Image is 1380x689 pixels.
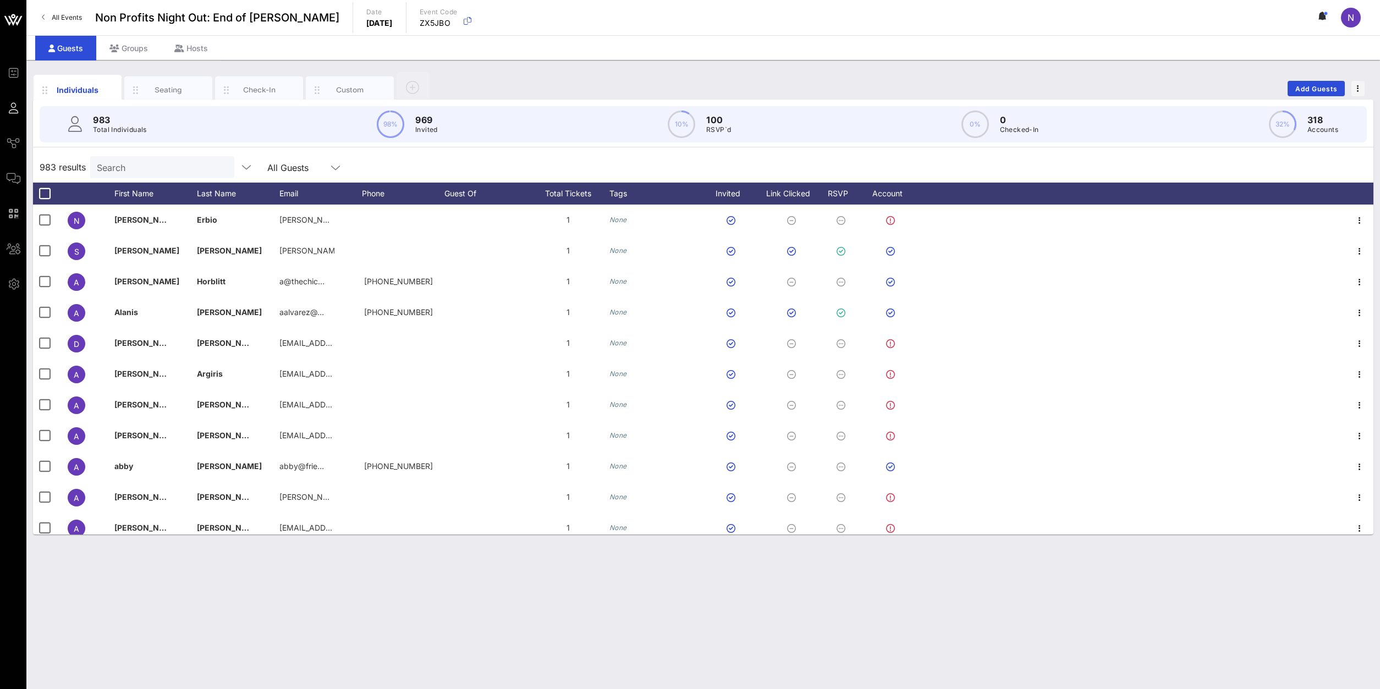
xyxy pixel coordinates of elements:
[415,124,438,135] p: Invited
[527,389,609,420] div: 1
[527,482,609,512] div: 1
[35,9,89,26] a: All Events
[279,400,412,409] span: [EMAIL_ADDRESS][DOMAIN_NAME]
[1000,124,1039,135] p: Checked-In
[609,523,627,532] i: None
[279,369,412,378] span: [EMAIL_ADDRESS][DOMAIN_NAME]
[74,370,79,379] span: A
[326,85,375,95] div: Custom
[1307,113,1338,126] p: 318
[279,431,412,440] span: [EMAIL_ADDRESS][DOMAIN_NAME]
[197,461,262,471] span: [PERSON_NAME]
[364,461,433,471] span: +15512650033
[95,9,339,26] span: Non Profits Night Out: End of [PERSON_NAME]
[114,246,179,255] span: [PERSON_NAME]
[609,370,627,378] i: None
[706,113,731,126] p: 100
[114,338,179,348] span: [PERSON_NAME]
[197,183,279,205] div: Last Name
[364,307,433,317] span: +13472398794
[444,183,527,205] div: Guest Of
[609,493,627,501] i: None
[527,266,609,297] div: 1
[235,85,284,95] div: Check-In
[609,277,627,285] i: None
[609,400,627,409] i: None
[93,113,147,126] p: 983
[763,183,824,205] div: Link Clicked
[609,216,627,224] i: None
[197,215,217,224] span: Erbio
[279,235,334,266] p: [PERSON_NAME]…
[197,492,262,501] span: [PERSON_NAME]
[161,36,221,60] div: Hosts
[609,308,627,316] i: None
[279,451,324,482] p: abby@frie…
[527,420,609,451] div: 1
[74,432,79,441] span: A
[366,18,393,29] p: [DATE]
[114,523,179,532] span: [PERSON_NAME]
[74,401,79,410] span: A
[279,183,362,205] div: Email
[74,308,79,318] span: A
[114,369,179,378] span: [PERSON_NAME]
[197,431,262,440] span: [PERSON_NAME]
[197,338,262,348] span: [PERSON_NAME]
[609,339,627,347] i: None
[114,431,179,440] span: [PERSON_NAME]
[40,161,86,174] span: 983 results
[114,215,179,224] span: [PERSON_NAME]
[1307,124,1338,135] p: Accounts
[144,85,193,95] div: Seating
[527,451,609,482] div: 1
[362,183,444,205] div: Phone
[527,359,609,389] div: 1
[197,369,223,378] span: Argiris
[261,156,349,178] div: All Guests
[862,183,923,205] div: Account
[1348,12,1354,23] span: N
[96,36,161,60] div: Groups
[1288,81,1345,96] button: Add Guests
[197,523,262,532] span: [PERSON_NAME]
[527,512,609,543] div: 1
[93,124,147,135] p: Total Individuals
[74,216,80,225] span: N
[52,13,82,21] span: All Events
[527,328,609,359] div: 1
[527,183,609,205] div: Total Tickets
[415,113,438,126] p: 969
[279,297,324,328] p: aalvarez@…
[197,277,226,286] span: Horblitt
[279,492,475,501] span: [PERSON_NAME][EMAIL_ADDRESS][DOMAIN_NAME]
[609,246,627,255] i: None
[74,339,79,349] span: D
[114,277,179,286] span: [PERSON_NAME]
[74,278,79,287] span: A
[279,523,412,532] span: [EMAIL_ADDRESS][DOMAIN_NAME]
[74,524,79,533] span: A
[197,400,262,409] span: [PERSON_NAME]
[279,338,412,348] span: [EMAIL_ADDRESS][DOMAIN_NAME]
[364,277,433,286] span: +12035719228
[74,493,79,503] span: A
[420,18,458,29] p: ZX5JBO
[1295,85,1338,93] span: Add Guests
[824,183,862,205] div: RSVP
[279,215,475,224] span: [PERSON_NAME][EMAIL_ADDRESS][DOMAIN_NAME]
[114,307,138,317] span: Alanis
[609,431,627,439] i: None
[420,7,458,18] p: Event Code
[114,183,197,205] div: First Name
[609,183,703,205] div: Tags
[197,307,262,317] span: [PERSON_NAME]
[527,297,609,328] div: 1
[114,461,133,471] span: abby
[366,7,393,18] p: Date
[706,124,731,135] p: RSVP`d
[527,235,609,266] div: 1
[267,163,309,173] div: All Guests
[114,492,179,501] span: [PERSON_NAME]
[114,400,179,409] span: [PERSON_NAME]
